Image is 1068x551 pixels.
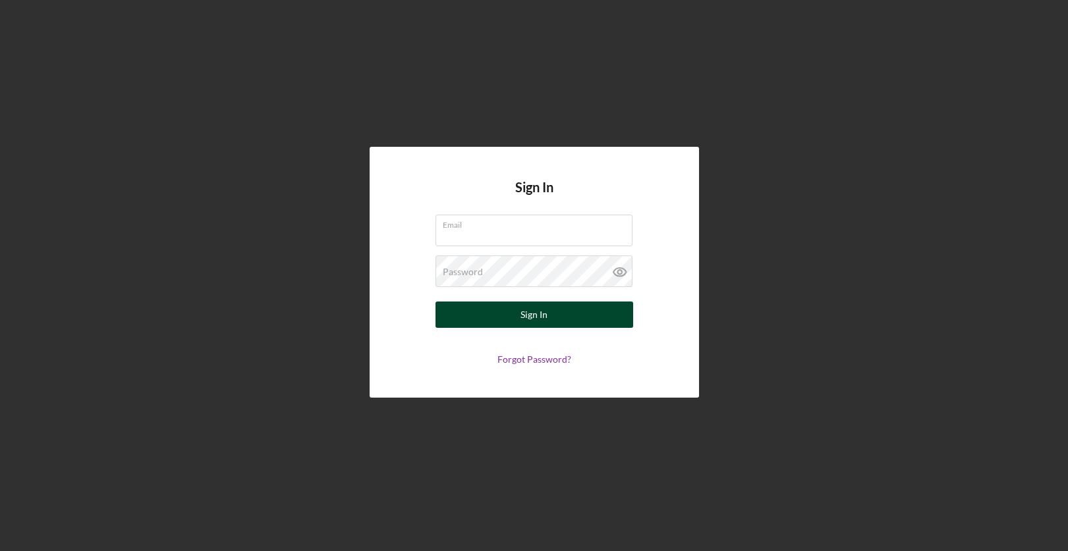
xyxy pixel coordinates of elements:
[515,180,553,215] h4: Sign In
[497,354,571,365] a: Forgot Password?
[443,267,483,277] label: Password
[520,302,548,328] div: Sign In
[436,302,633,328] button: Sign In
[443,215,632,230] label: Email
